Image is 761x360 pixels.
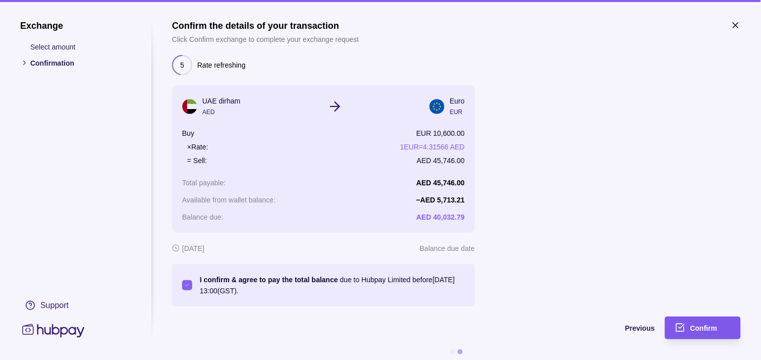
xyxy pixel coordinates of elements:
p: Confirmation [30,58,131,69]
img: ae [182,99,197,114]
p: Balance due date [420,243,475,254]
p: Total payable : [182,179,226,187]
span: Previous [625,325,655,333]
p: AED 40,032.79 [416,213,465,221]
p: 1 EUR = 4.31566 AED [400,141,465,152]
p: AED [202,107,240,118]
img: eu [429,99,445,114]
p: Euro [450,95,465,107]
p: Click Confirm exchange to complete your exchange request [172,34,359,45]
p: due to Hubpay Limited before [DATE] 13:00 (GST). [200,274,465,296]
p: Rate refreshing [197,60,246,71]
p: EUR [450,107,465,118]
p: Buy [182,128,194,139]
p: = Sell: [187,155,207,166]
h1: Confirm the details of your transaction [172,20,359,31]
p: 5 [180,60,184,71]
p: Available from wallet balance : [182,196,276,204]
div: Support [40,300,69,311]
p: [DATE] [182,243,204,254]
h1: Exchange [20,20,131,31]
p: Balance due : [182,213,224,221]
button: Confirm [665,317,741,339]
p: AED 45,746.00 [417,155,465,166]
a: Support [20,295,131,316]
p: × Rate: [187,141,208,152]
p: EUR 10,600.00 [416,128,465,139]
button: Previous [172,317,655,339]
p: − AED 5,713.21 [416,196,465,204]
span: Confirm [690,325,718,333]
p: Select amount [30,41,131,53]
p: UAE dirham [202,95,240,107]
p: I confirm & agree to pay the total balance [200,276,338,284]
p: AED 45,746.00 [416,179,465,187]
